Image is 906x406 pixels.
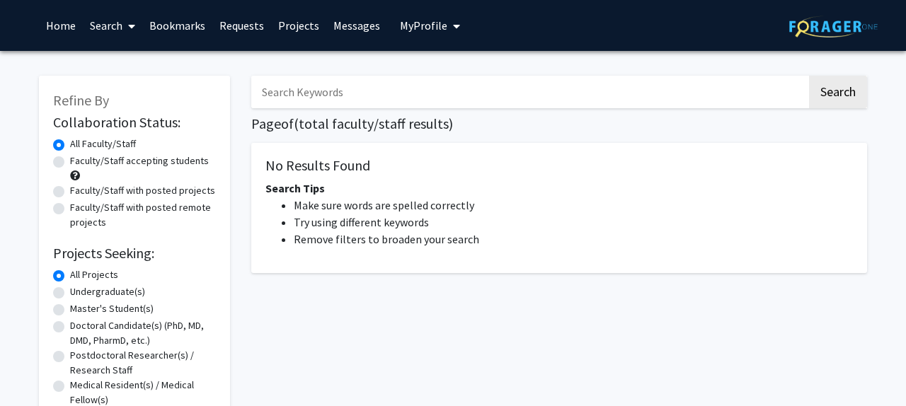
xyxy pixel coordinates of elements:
[70,318,216,348] label: Doctoral Candidate(s) (PhD, MD, DMD, PharmD, etc.)
[70,153,209,168] label: Faculty/Staff accepting students
[294,231,853,248] li: Remove filters to broaden your search
[53,114,216,131] h2: Collaboration Status:
[70,267,118,282] label: All Projects
[83,1,142,50] a: Search
[70,284,145,299] label: Undergraduate(s)
[400,18,447,33] span: My Profile
[142,1,212,50] a: Bookmarks
[789,16,878,37] img: ForagerOne Logo
[53,91,109,109] span: Refine By
[294,214,853,231] li: Try using different keywords
[326,1,387,50] a: Messages
[70,183,215,198] label: Faculty/Staff with posted projects
[39,1,83,50] a: Home
[251,76,807,108] input: Search Keywords
[70,200,216,230] label: Faculty/Staff with posted remote projects
[70,301,154,316] label: Master's Student(s)
[809,76,867,108] button: Search
[251,115,867,132] h1: Page of ( total faculty/staff results)
[251,287,867,320] nav: Page navigation
[294,197,853,214] li: Make sure words are spelled correctly
[53,245,216,262] h2: Projects Seeking:
[212,1,271,50] a: Requests
[271,1,326,50] a: Projects
[70,348,216,378] label: Postdoctoral Researcher(s) / Research Staff
[265,157,853,174] h5: No Results Found
[70,137,136,151] label: All Faculty/Staff
[265,181,325,195] span: Search Tips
